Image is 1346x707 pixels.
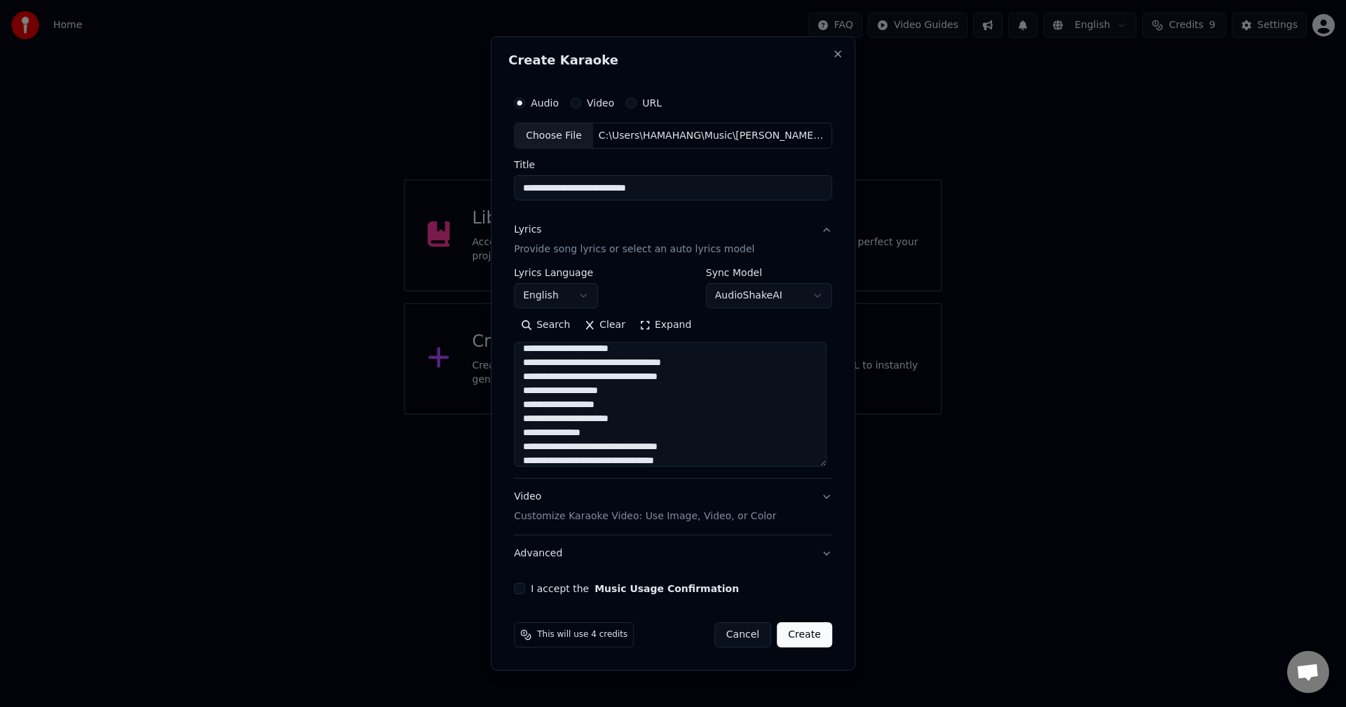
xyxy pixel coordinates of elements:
label: Lyrics Language [514,268,598,278]
div: Lyrics [514,224,541,238]
div: Video [514,490,776,524]
label: Sync Model [706,268,832,278]
button: Expand [632,315,698,337]
button: Clear [577,315,632,337]
label: Audio [531,98,559,108]
div: Choose File [515,123,593,149]
button: Search [514,315,577,337]
div: LyricsProvide song lyrics or select an auto lyrics model [514,268,832,479]
label: I accept the [531,584,739,593]
label: Video [587,98,614,108]
button: Cancel [714,622,771,647]
p: Customize Karaoke Video: Use Image, Video, or Color [514,509,776,523]
span: This will use 4 credits [537,629,627,640]
button: LyricsProvide song lyrics or select an auto lyrics model [514,212,832,268]
button: Advanced [514,535,832,572]
p: Provide song lyrics or select an auto lyrics model [514,243,754,257]
label: Title [514,160,832,170]
h2: Create Karaoke [508,54,838,67]
button: Create [777,622,832,647]
button: I accept the [594,584,739,593]
button: VideoCustomize Karaoke Video: Use Image, Video, or Color [514,479,832,535]
label: URL [642,98,662,108]
div: C:\Users\HAMAHANG\Music\[PERSON_NAME].mp3 [593,129,831,143]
